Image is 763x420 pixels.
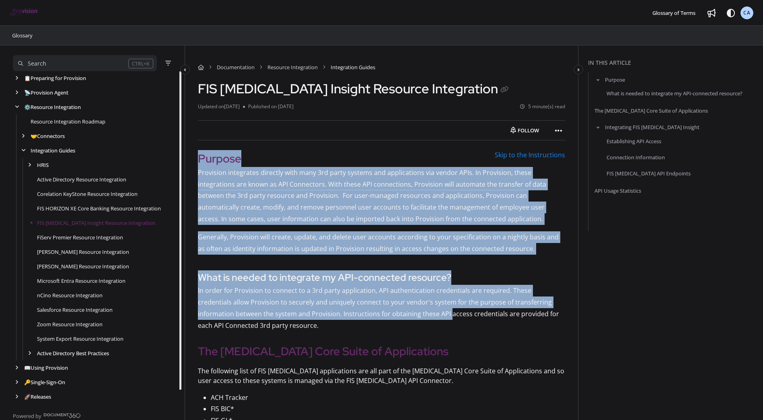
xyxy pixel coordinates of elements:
span: Powered by [13,412,41,420]
li: Updated on [DATE] [198,103,243,111]
span: 📋 [24,74,31,82]
a: Jack Henry Symitar Resource Integration [37,262,129,270]
h2: Purpose [198,150,565,167]
span: 📖 [24,364,31,371]
span: 🤝 [31,132,37,140]
span: 📡 [24,89,31,96]
div: arrow [13,103,21,111]
button: Article more options [552,124,565,137]
a: nCino Resource Integration [37,291,103,299]
p: FIS BIC* [211,403,565,415]
a: Connection Information [607,153,665,161]
img: Document360 [43,413,81,418]
div: arrow [13,74,21,82]
a: Resource Integration [24,103,81,111]
a: Salesforce Resource Integration [37,306,113,314]
a: Resource Integration Roadmap [31,117,105,126]
button: Copy link of FIS IBS Insight Resource Integration [498,84,511,97]
a: API Usage Statistics [594,187,641,195]
button: Category toggle [180,65,190,74]
button: Follow [504,124,546,137]
span: 🔑 [24,379,31,386]
a: Zoom Resource Integration [37,320,103,328]
a: FiServ Premier Resource Integration [37,233,123,241]
div: Search [28,59,46,68]
a: Corelation KeyStone Resource Integration [37,190,138,198]
li: 5 minute(s) read [520,103,565,111]
a: Powered by Document360 - opens in a new tab [13,410,81,420]
div: In this article [588,58,760,67]
button: arrow [594,75,602,84]
a: Home [198,63,204,71]
button: arrow [594,123,602,132]
a: Resource Integration [267,63,318,71]
div: arrow [13,393,21,401]
a: FIS [MEDICAL_DATA] API Endpoints [607,169,691,177]
button: Theme options [724,6,737,19]
a: Glossary [11,31,33,40]
div: CTRL+K [128,59,153,68]
button: Search [13,55,157,71]
a: Project logo [10,8,38,18]
a: What is needed to integrate my API-connected resource? [607,89,742,97]
div: arrow [13,89,21,97]
a: Releases [24,393,51,401]
a: Microsoft Entra Resource Integration [37,277,125,285]
a: Documentation [217,63,255,71]
a: Purpose [605,76,625,84]
a: Active Directory Resource Integration [37,175,126,183]
li: Published on [DATE] [243,103,294,111]
span: Glossary of Terms [652,9,695,16]
a: Establishing API Access [607,137,661,145]
a: Preparing for Provision [24,74,86,82]
span: Integration Guides [331,63,375,71]
p: In order for Provision to connect to a 3rd party application, API authentication credentials are ... [198,285,565,331]
a: Skip to the Instructions [495,150,565,159]
a: Provision Agent [24,89,68,97]
img: brand logo [10,8,38,17]
div: arrow [26,350,34,357]
span: 🚀 [24,393,31,400]
p: Generally, Provision will create, update, and delete user accounts according to your specificatio... [198,231,565,255]
div: arrow [26,161,34,169]
div: arrow [19,132,27,140]
a: HRIS [37,161,49,169]
button: Filter [163,58,173,68]
h1: FIS [MEDICAL_DATA] Insight Resource Integration [198,81,511,97]
p: ACH Tracker [211,392,565,404]
a: Single-Sign-On [24,378,65,386]
div: arrow [19,147,27,154]
button: Category toggle [574,65,583,74]
a: Whats new [705,6,718,19]
button: CA [740,6,753,19]
a: Integration Guides [31,146,75,154]
a: Using Provision [24,364,68,372]
a: Active Directory Best Practices [37,349,109,357]
p: The following list of FIS [MEDICAL_DATA] applications are all part of the [MEDICAL_DATA] Core Sui... [198,366,565,385]
a: FIS IBS Insight Resource Integration [37,219,155,227]
span: CA [743,9,751,17]
p: Provision integrates directly with many 3rd party systems and applications via vendor APIs. In Pr... [198,167,565,225]
h3: What is needed to integrate my API-connected resource? [198,270,565,285]
a: Jack Henry SilverLake Resource Integration [37,248,129,256]
a: System Export Resource Integration [37,335,123,343]
h2: The [MEDICAL_DATA] Core Suite of Applications [198,343,565,360]
a: Connectors [31,132,65,140]
div: arrow [13,364,21,372]
span: ⚙️ [24,103,31,111]
a: Integrating FIS [MEDICAL_DATA] Insight [605,123,699,131]
a: FIS HORIZON XE Core Banking Resource Integration [37,204,161,212]
a: The [MEDICAL_DATA] Core Suite of Applications [594,107,708,115]
div: arrow [13,379,21,386]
